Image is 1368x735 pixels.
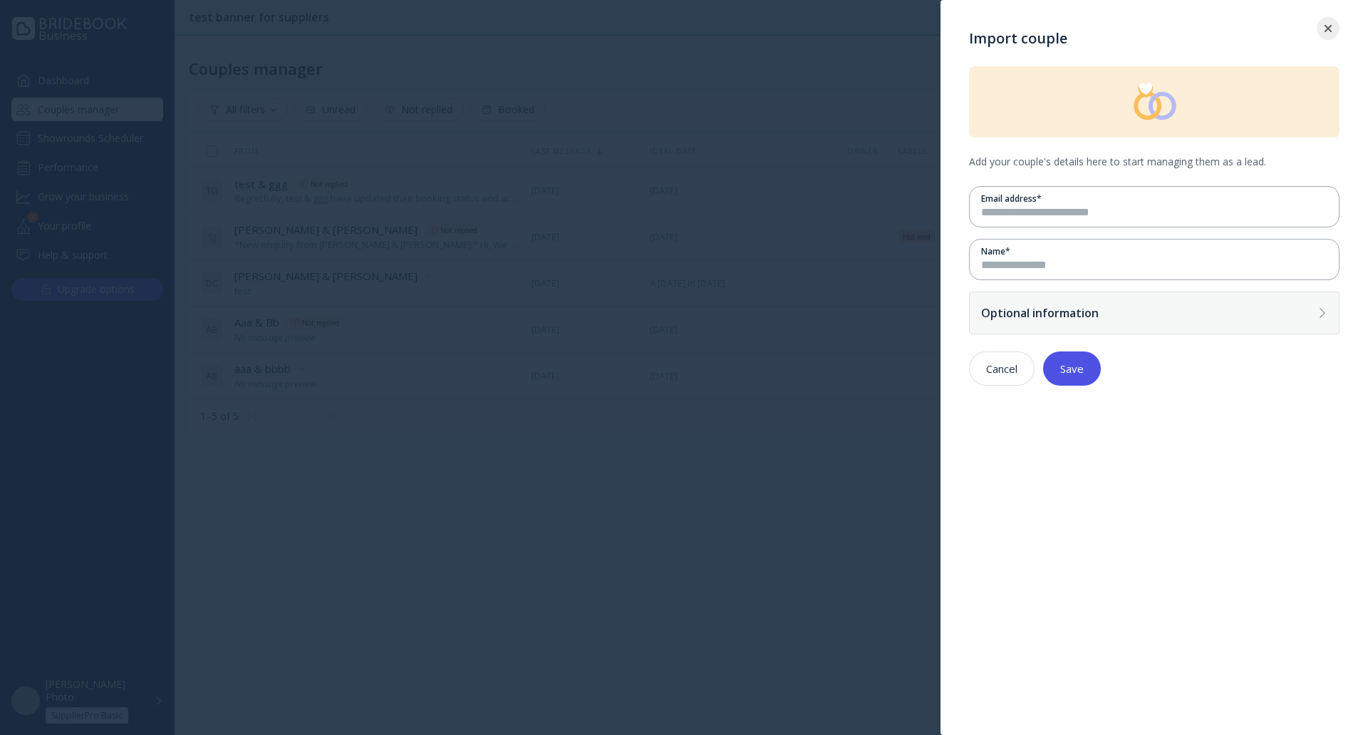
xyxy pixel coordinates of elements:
button: Cancel [969,351,1035,386]
div: Optional information [981,306,1312,320]
div: Cancel [986,363,1017,374]
div: Add your couple's details here to start managing them as a lead. [969,138,1339,186]
div: Save [1060,363,1084,374]
div: Import couple [969,29,1339,66]
button: Save [1043,351,1101,386]
div: Name * [981,245,1327,257]
div: Email address * [981,192,1327,205]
